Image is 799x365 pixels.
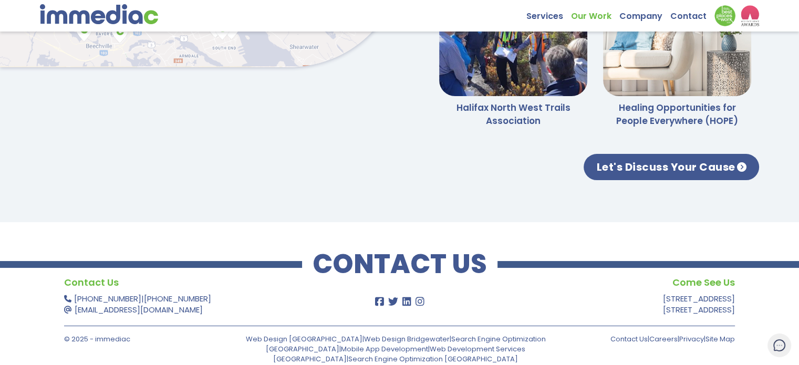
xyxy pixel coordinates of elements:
[364,334,449,344] a: Web Design Bridgewater
[619,5,670,22] a: Company
[341,344,428,354] a: Mobile App Development
[64,293,336,315] p: |
[670,5,714,22] a: Contact
[741,5,759,26] img: logo2_wea_nobg.webp
[679,334,704,344] a: Privacy
[663,293,735,315] a: [STREET_ADDRESS][STREET_ADDRESS]
[302,254,497,275] h2: CONTACT US
[348,354,518,364] a: Search Engine Optimization [GEOGRAPHIC_DATA]
[74,293,141,304] a: [PHONE_NUMBER]
[75,304,203,315] a: [EMAIL_ADDRESS][DOMAIN_NAME]
[245,334,362,344] a: Web Design [GEOGRAPHIC_DATA]
[705,334,735,344] a: Site Map
[456,101,570,127] a: Halifax North West Trails Association
[266,334,546,354] a: Search Engine Optimization [GEOGRAPHIC_DATA]
[610,334,648,344] a: Contact Us
[649,334,678,344] a: Careers
[584,154,759,180] a: Let's Discuss Your Cause
[575,334,735,344] p: | | |
[64,334,224,344] p: © 2025 - immediac
[571,5,619,22] a: Our Work
[64,275,336,290] h4: Contact Us
[526,5,571,22] a: Services
[40,4,158,24] img: immediac
[616,101,738,127] a: Healing Opportunities for People Everywhere (HOPE)
[232,334,559,364] p: | | | | |
[273,344,525,364] a: Web Development Services [GEOGRAPHIC_DATA]
[714,5,735,26] img: Down
[463,275,735,290] h4: Come See Us
[144,293,211,304] a: [PHONE_NUMBER]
